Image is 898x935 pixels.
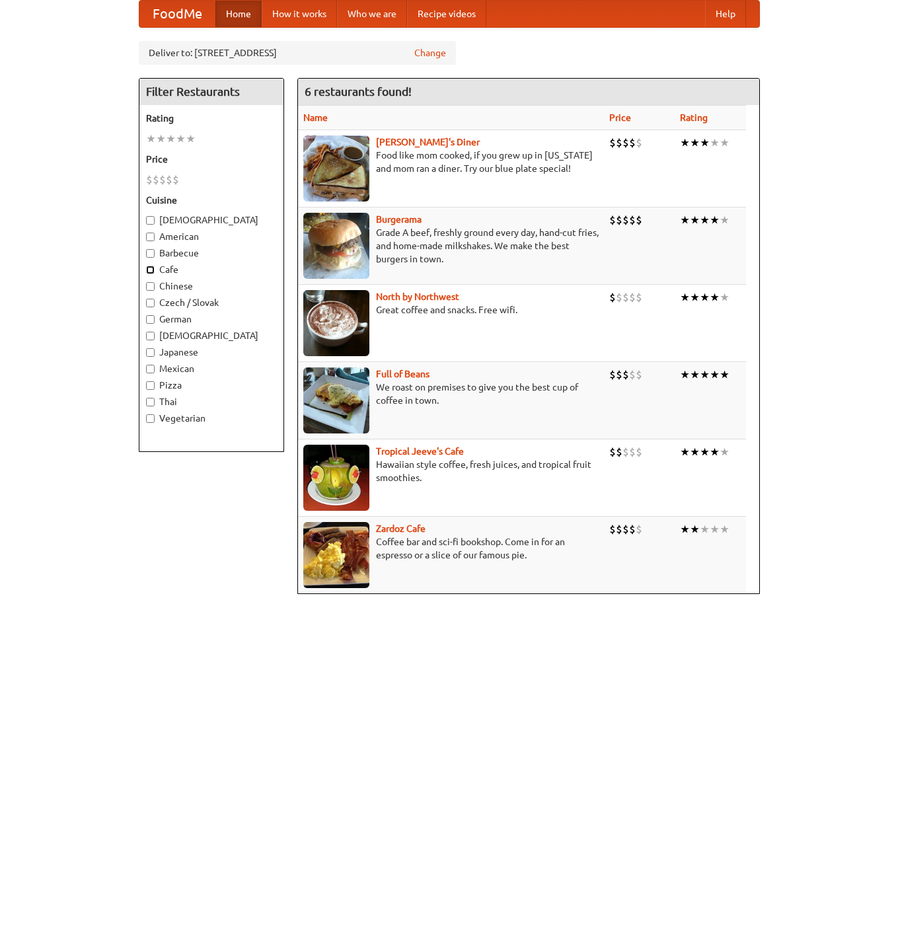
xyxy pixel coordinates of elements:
[146,172,153,187] li: $
[139,79,283,105] h4: Filter Restaurants
[146,266,155,274] input: Cafe
[139,41,456,65] div: Deliver to: [STREET_ADDRESS]
[146,362,277,375] label: Mexican
[376,446,464,457] a: Tropical Jeeve's Cafe
[303,226,599,266] p: Grade A beef, freshly ground every day, hand-cut fries, and home-made milkshakes. We make the bes...
[700,135,710,150] li: ★
[303,290,369,356] img: north.jpg
[629,522,636,537] li: $
[700,522,710,537] li: ★
[146,365,155,373] input: Mexican
[609,445,616,459] li: $
[146,381,155,390] input: Pizza
[700,367,710,382] li: ★
[146,315,155,324] input: German
[710,213,720,227] li: ★
[710,445,720,459] li: ★
[146,230,277,243] label: American
[690,522,700,537] li: ★
[146,395,277,408] label: Thai
[414,46,446,59] a: Change
[710,135,720,150] li: ★
[636,290,642,305] li: $
[636,522,642,537] li: $
[705,1,746,27] a: Help
[690,213,700,227] li: ★
[609,135,616,150] li: $
[156,131,166,146] li: ★
[376,137,480,147] a: [PERSON_NAME]'s Diner
[303,458,599,484] p: Hawaiian style coffee, fresh juices, and tropical fruit smoothies.
[616,367,622,382] li: $
[146,194,277,207] h5: Cuisine
[629,367,636,382] li: $
[720,522,730,537] li: ★
[172,172,179,187] li: $
[636,367,642,382] li: $
[376,523,426,534] a: Zardoz Cafe
[616,290,622,305] li: $
[710,290,720,305] li: ★
[720,290,730,305] li: ★
[303,149,599,175] p: Food like mom cooked, if you grew up in [US_STATE] and mom ran a diner. Try our blue plate special!
[690,290,700,305] li: ★
[146,233,155,241] input: American
[680,445,690,459] li: ★
[303,535,599,562] p: Coffee bar and sci-fi bookshop. Come in for an espresso or a slice of our famous pie.
[710,367,720,382] li: ★
[616,445,622,459] li: $
[622,445,629,459] li: $
[146,313,277,326] label: German
[376,369,430,379] a: Full of Beans
[680,290,690,305] li: ★
[609,213,616,227] li: $
[146,296,277,309] label: Czech / Slovak
[166,131,176,146] li: ★
[262,1,337,27] a: How it works
[146,332,155,340] input: [DEMOGRAPHIC_DATA]
[622,367,629,382] li: $
[146,280,277,293] label: Chinese
[609,367,616,382] li: $
[146,398,155,406] input: Thai
[710,522,720,537] li: ★
[146,282,155,291] input: Chinese
[146,263,277,276] label: Cafe
[629,290,636,305] li: $
[609,112,631,123] a: Price
[680,135,690,150] li: ★
[146,414,155,423] input: Vegetarian
[629,213,636,227] li: $
[376,214,422,225] a: Burgerama
[407,1,486,27] a: Recipe videos
[303,213,369,279] img: burgerama.jpg
[616,522,622,537] li: $
[176,131,186,146] li: ★
[700,290,710,305] li: ★
[303,381,599,407] p: We roast on premises to give you the best cup of coffee in town.
[303,135,369,202] img: sallys.jpg
[622,522,629,537] li: $
[720,445,730,459] li: ★
[146,299,155,307] input: Czech / Slovak
[146,131,156,146] li: ★
[616,213,622,227] li: $
[376,291,459,302] a: North by Northwest
[146,346,277,359] label: Japanese
[146,249,155,258] input: Barbecue
[146,112,277,125] h5: Rating
[305,85,412,98] ng-pluralize: 6 restaurants found!
[609,290,616,305] li: $
[303,112,328,123] a: Name
[139,1,215,27] a: FoodMe
[337,1,407,27] a: Who we are
[146,246,277,260] label: Barbecue
[146,216,155,225] input: [DEMOGRAPHIC_DATA]
[690,367,700,382] li: ★
[622,135,629,150] li: $
[159,172,166,187] li: $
